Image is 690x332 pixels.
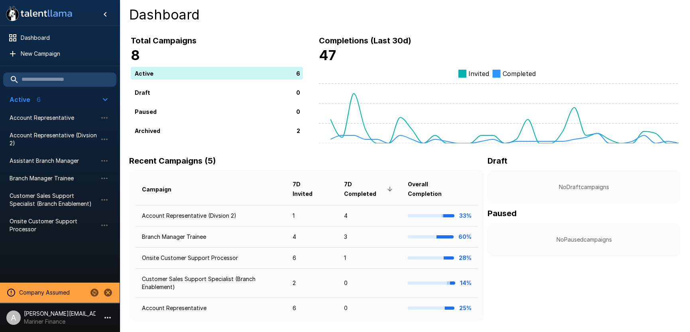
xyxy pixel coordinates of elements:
[136,298,286,319] td: Account Representative
[338,205,401,226] td: 4
[460,279,472,286] b: 14%
[459,212,472,219] b: 33%
[488,209,517,218] b: Paused
[297,126,300,135] p: 2
[136,226,286,247] td: Branch Manager Trainee
[338,298,401,319] td: 0
[136,248,286,269] td: Onsite Customer Support Processor
[136,205,286,226] td: Account Representative (Divsion 2)
[500,236,668,244] p: No Paused campaigns
[286,248,338,269] td: 6
[500,183,668,191] p: No Draft campaigns
[296,88,300,96] p: 0
[319,47,336,63] b: 47
[319,36,411,45] b: Completions (Last 30d)
[286,226,338,247] td: 4
[129,6,680,23] h4: Dashboard
[458,233,472,240] b: 60%
[344,180,395,199] span: 7D Completed
[338,248,401,269] td: 1
[338,226,401,247] td: 3
[129,156,216,166] b: Recent Campaigns (5)
[408,180,472,199] span: Overall Completion
[338,269,401,298] td: 0
[131,36,197,45] b: Total Campaigns
[286,269,338,298] td: 2
[459,254,472,261] b: 28%
[488,156,507,166] b: Draft
[286,205,338,226] td: 1
[131,47,140,63] b: 8
[286,298,338,319] td: 6
[296,107,300,115] p: 0
[459,305,472,311] b: 25%
[296,69,300,77] p: 6
[136,269,286,298] td: Customer Sales Support Specialist (Branch Enablement)
[293,180,331,199] span: 7D Invited
[142,185,182,194] span: Campaign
